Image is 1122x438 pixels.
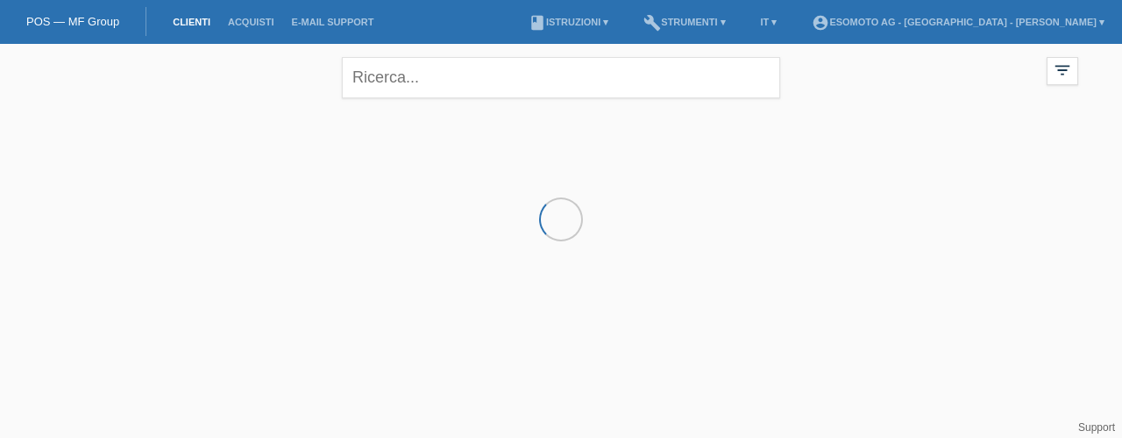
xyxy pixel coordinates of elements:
[529,14,546,32] i: book
[26,15,119,28] a: POS — MF Group
[520,17,617,27] a: bookIstruzioni ▾
[812,14,829,32] i: account_circle
[1078,421,1115,434] a: Support
[342,57,780,98] input: Ricerca...
[164,17,219,27] a: Clienti
[283,17,383,27] a: E-mail Support
[219,17,283,27] a: Acquisti
[803,17,1113,27] a: account_circleEsomoto AG - [GEOGRAPHIC_DATA] - [PERSON_NAME] ▾
[752,17,786,27] a: IT ▾
[1053,61,1072,80] i: filter_list
[643,14,661,32] i: build
[635,17,734,27] a: buildStrumenti ▾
